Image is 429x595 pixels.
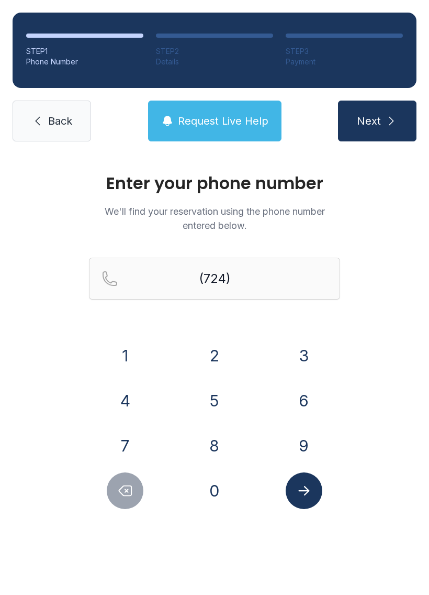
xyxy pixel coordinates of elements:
span: Next [357,114,381,128]
button: 0 [196,472,233,509]
button: Submit lookup form [286,472,322,509]
button: 3 [286,337,322,374]
div: STEP 3 [286,46,403,57]
button: Delete number [107,472,143,509]
div: Payment [286,57,403,67]
div: STEP 1 [26,46,143,57]
button: 9 [286,427,322,464]
div: STEP 2 [156,46,273,57]
span: Request Live Help [178,114,268,128]
button: 1 [107,337,143,374]
button: 5 [196,382,233,419]
button: 8 [196,427,233,464]
span: Back [48,114,72,128]
button: 4 [107,382,143,419]
p: We'll find your reservation using the phone number entered below. [89,204,340,233]
div: Phone Number [26,57,143,67]
button: 2 [196,337,233,374]
input: Reservation phone number [89,258,340,300]
div: Details [156,57,273,67]
button: 7 [107,427,143,464]
button: 6 [286,382,322,419]
h1: Enter your phone number [89,175,340,192]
